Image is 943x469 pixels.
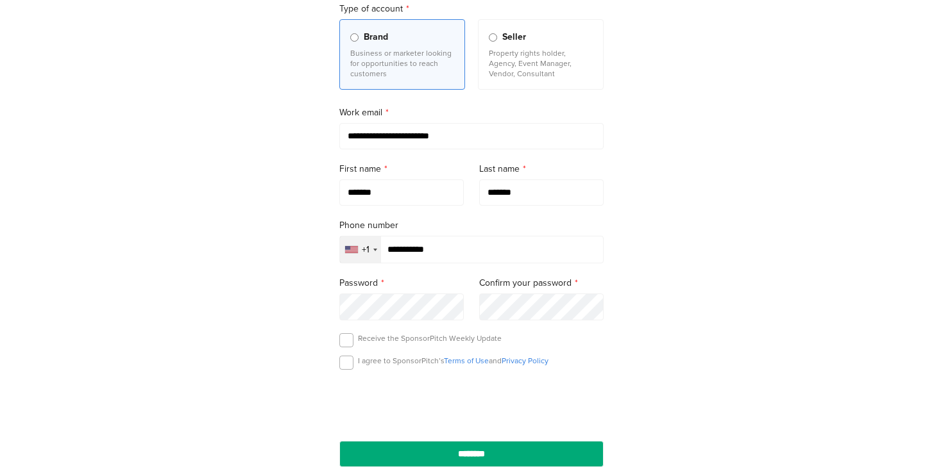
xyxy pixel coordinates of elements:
a: Privacy Policy [502,356,548,365]
span: Brand [364,30,388,44]
label: Work email [339,106,604,120]
label: Password [339,276,464,290]
label: Phone number [339,218,604,233]
span: Seller [502,30,526,44]
label: First name [339,162,464,176]
a: Terms of Use [444,356,489,365]
input: Seller Property rights holder, Agency, Event Manager, Vendor, Consultant [489,33,497,42]
p: Receive the SponsorPitch Weekly Update [358,333,502,343]
label: Last name [479,162,604,176]
p: Business or marketer looking for opportunities to reach customers [350,48,454,79]
iframe: reCAPTCHA [398,384,545,422]
div: +1 [362,245,370,254]
input: Brand Business or marketer looking for opportunities to reach customers [350,33,359,42]
div: Selected country [340,236,381,263]
label: Type of account [339,2,604,16]
label: Confirm your password [479,276,604,290]
p: Property rights holder, Agency, Event Manager, Vendor, Consultant [489,48,593,79]
p: I agree to SponsorPitch’s and [358,356,548,366]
